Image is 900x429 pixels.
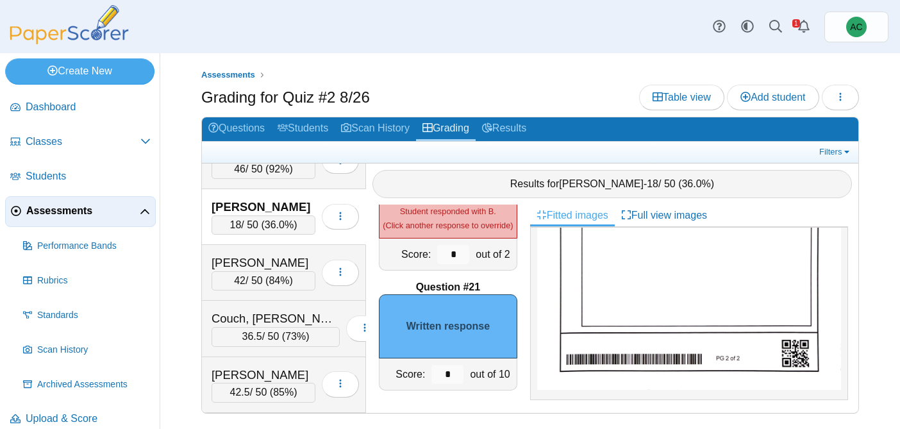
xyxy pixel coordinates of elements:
span: 36.5 [242,331,262,342]
span: Table view [653,92,711,103]
span: Scan History [37,344,151,357]
a: Scan History [335,117,416,141]
span: 42 [234,275,246,286]
a: Table view [639,85,724,110]
a: Dashboard [5,92,156,123]
span: 42.5 [230,387,250,398]
a: Scan History [18,335,156,366]
span: Assessments [201,70,255,80]
div: [PERSON_NAME] [212,255,315,271]
div: Score: [379,358,428,390]
a: Andrew Christman [824,12,888,42]
div: / 50 ( ) [212,160,315,179]
span: Andrew Christman [850,22,862,31]
span: Students [26,169,151,183]
div: / 50 ( ) [212,383,315,402]
a: Create New [5,58,154,84]
a: Alerts [790,13,818,41]
a: Results [476,117,533,141]
div: / 50 ( ) [212,271,315,290]
span: 84% [269,275,289,286]
a: Classes [5,127,156,158]
span: Classes [26,135,140,149]
a: Standards [18,300,156,331]
a: Assessments [5,196,156,227]
span: [PERSON_NAME] [559,178,644,189]
a: Archived Assessments [18,369,156,400]
span: 36.0% [681,178,710,189]
div: out of 2 [472,239,516,270]
a: Students [5,162,156,192]
div: / 50 ( ) [212,215,315,235]
div: Results for - / 50 ( ) [372,170,852,198]
span: Student responded with B. [400,206,496,216]
div: out of 10 [467,358,516,390]
h1: Grading for Quiz #2 8/26 [201,87,370,108]
img: PaperScorer [5,5,133,44]
span: Andrew Christman [846,17,867,37]
div: Couch, [PERSON_NAME] [212,310,340,327]
span: Performance Bands [37,240,151,253]
a: Full view images [615,205,713,226]
span: Add student [740,92,805,103]
div: Written response [379,294,517,358]
a: Add student [727,85,819,110]
a: Rubrics [18,265,156,296]
a: Fitted images [530,205,615,226]
a: PaperScorer [5,35,133,46]
span: Assessments [26,204,140,218]
a: Grading [416,117,476,141]
div: [PERSON_NAME] [212,199,315,215]
a: Questions [202,117,271,141]
span: Rubrics [37,274,151,287]
b: Question #21 [416,280,480,294]
span: 18 [647,178,658,189]
a: Students [271,117,335,141]
a: Performance Bands [18,231,156,262]
small: (Click another response to override) [383,206,513,230]
span: 92% [269,164,289,174]
a: Assessments [198,67,258,83]
span: 85% [273,387,294,398]
span: 36.0% [265,219,294,230]
span: 46 [234,164,246,174]
span: Dashboard [26,100,151,114]
div: [PERSON_NAME] [212,367,315,383]
a: Filters [816,146,855,158]
span: 73% [285,331,306,342]
div: Score: [379,239,434,270]
span: Standards [37,309,151,322]
span: Archived Assessments [37,378,151,391]
span: 18 [230,219,242,230]
div: / 50 ( ) [212,327,340,346]
span: Upload & Score [26,412,151,426]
